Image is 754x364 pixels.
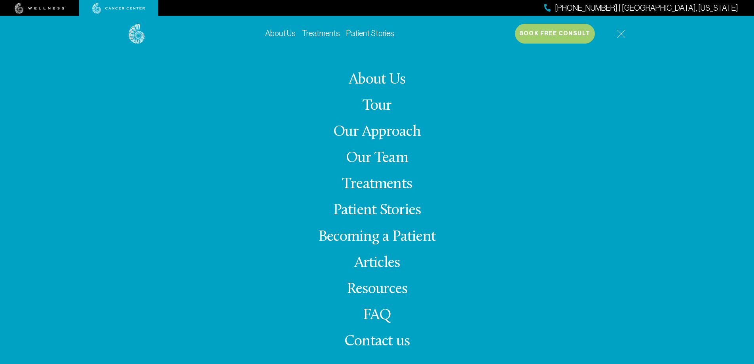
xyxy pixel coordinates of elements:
[15,3,65,14] img: wellness
[333,124,421,140] a: Our Approach
[92,3,145,14] img: cancer center
[344,334,410,349] span: Contact us
[129,24,145,44] img: logo
[347,282,407,297] a: Resources
[617,29,626,38] img: icon-hamburger
[555,2,738,14] span: [PHONE_NUMBER] | [GEOGRAPHIC_DATA], [US_STATE]
[342,177,412,192] a: Treatments
[333,203,421,218] a: Patient Stories
[346,29,394,38] a: Patient Stories
[318,229,436,245] a: Becoming a Patient
[515,24,595,44] button: Book Free Consult
[363,98,392,114] a: Tour
[346,151,408,166] a: Our Team
[544,2,738,14] a: [PHONE_NUMBER] | [GEOGRAPHIC_DATA], [US_STATE]
[265,29,296,38] a: About Us
[302,29,340,38] a: Treatments
[354,255,400,271] a: Articles
[349,72,405,88] a: About Us
[363,308,391,323] a: FAQ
